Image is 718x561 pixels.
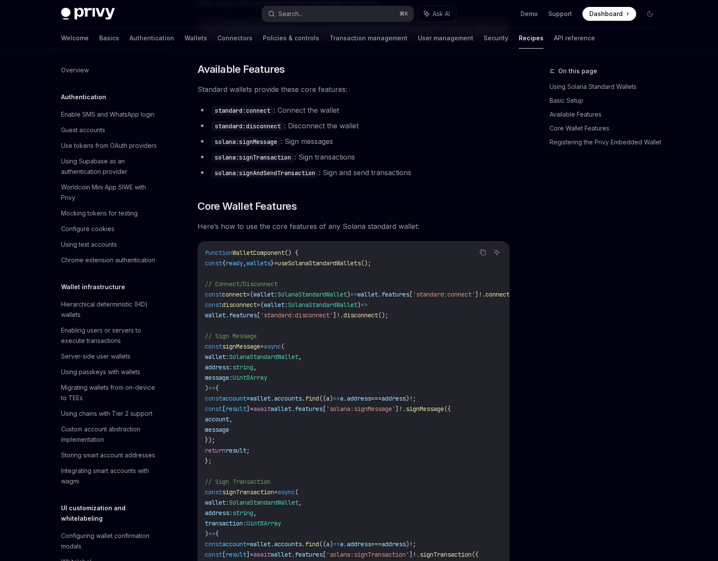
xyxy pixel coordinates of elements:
[406,395,409,402] span: )
[326,395,330,402] span: a
[54,349,165,364] a: Server-side user wallets
[211,106,274,115] code: standard:connect
[285,301,288,309] span: :
[484,28,508,49] a: Security
[298,353,302,361] span: ,
[205,395,222,402] span: const
[246,447,250,454] span: ;
[205,384,208,392] span: )
[61,140,157,151] div: Use tokens from OAuth providers
[205,353,226,361] span: wallet
[382,395,406,402] span: address
[554,28,595,49] a: API reference
[197,220,510,232] span: Here’s how to use the core features of any Solana standard wallet:
[485,290,510,298] span: connect
[361,259,371,267] span: ();
[281,342,285,350] span: (
[215,530,219,538] span: {
[295,405,323,413] span: features
[229,311,257,319] span: features
[233,363,253,371] span: string
[246,259,271,267] span: wallets
[253,290,274,298] span: wallet
[129,28,174,49] a: Authentication
[305,395,319,402] span: find
[413,551,416,558] span: !
[205,530,208,538] span: )
[477,247,488,258] button: Copy the contents from the code block
[274,488,278,496] span: =
[61,255,155,265] div: Chrome extension authentication
[347,540,371,548] span: address
[444,405,451,413] span: ({
[205,447,226,454] span: return
[263,28,319,49] a: Policies & controls
[184,28,207,49] a: Wallets
[61,282,125,292] h5: Wallet infrastructure
[61,28,89,49] a: Welcome
[550,80,664,94] a: Using Solana Standard Wallets
[357,290,378,298] span: wallet
[54,380,165,406] a: Migrating wallets from on-device to TEEs
[233,509,253,517] span: string
[61,408,152,419] div: Using chains with Tier 2 support
[475,290,479,298] span: ]
[305,540,319,548] span: find
[278,9,303,19] div: Search...
[222,259,226,267] span: {
[197,135,510,147] li: : Sign messages
[582,7,636,21] a: Dashboard
[378,311,388,319] span: ();
[409,540,413,548] span: !
[222,540,246,548] span: account
[205,301,222,309] span: const
[347,290,350,298] span: )
[295,488,298,496] span: (
[197,166,510,179] li: : Sign and send transactions
[61,224,114,234] div: Configure cookies
[226,259,243,267] span: ready
[61,65,89,75] div: Overview
[399,405,402,413] span: !
[409,551,413,558] span: ]
[246,519,281,527] span: Uint8Array
[413,540,416,548] span: ;
[205,509,229,517] span: address
[278,259,361,267] span: useSolanaStandardWallets
[61,239,117,250] div: Using test accounts
[205,374,229,382] span: message
[61,8,115,20] img: dark logo
[222,405,226,413] span: [
[54,463,165,489] a: Integrating smart accounts with wagmi
[61,299,160,320] div: Hierarchical deterministic (HD) wallets
[205,290,222,298] span: const
[491,247,502,258] button: Ask AI
[271,395,274,402] span: .
[61,182,160,203] div: Worldcoin Mini App SIWE with Privy
[54,107,165,122] a: Enable SMS and WhatsApp login
[54,138,165,153] a: Use tokens from OAuth providers
[333,395,340,402] span: =>
[211,137,281,147] code: solana:signMessage
[61,92,106,102] h5: Authentication
[54,528,165,554] a: Configuring wallet confirmation modals
[197,199,297,213] span: Core Wallet Features
[61,208,138,219] div: Mocking tokens for testing
[208,384,215,392] span: =>
[54,421,165,447] a: Custom account abstraction implementation
[243,259,246,267] span: ,
[226,447,246,454] span: result
[250,551,253,558] span: =
[54,323,165,349] a: Enabling users or servers to execute transactions
[61,450,155,460] div: Storing smart account addresses
[253,509,257,517] span: ,
[260,301,264,309] span: (
[54,252,165,268] a: Chrome extension authentication
[521,10,538,18] a: Demo
[61,466,160,486] div: Integrating smart accounts with wagmi
[343,395,347,402] span: .
[262,6,414,22] button: Search...⌘K
[330,395,333,402] span: )
[274,540,302,548] span: accounts
[336,311,340,319] span: !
